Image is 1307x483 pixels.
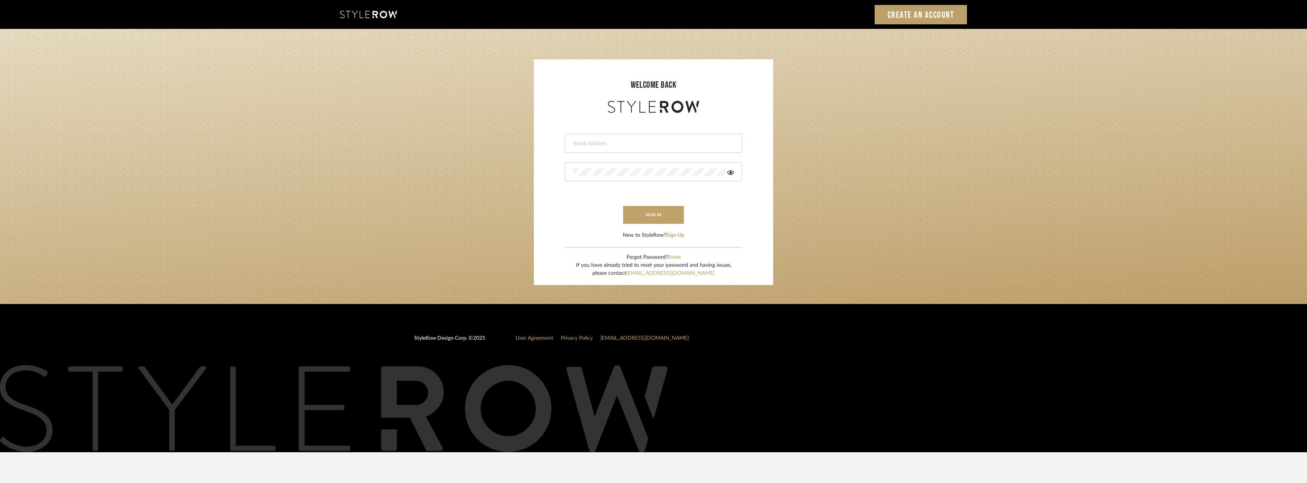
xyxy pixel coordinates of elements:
[623,206,684,224] button: sign in
[516,336,553,341] a: User Agreement
[576,253,731,261] div: Forgot Password?
[541,78,766,92] div: welcome back
[875,5,967,24] a: Create an Account
[626,271,715,276] a: [EMAIL_ADDRESS][DOMAIN_NAME]
[668,253,681,261] button: Reset
[573,140,732,147] input: Email Address
[576,261,731,277] div: If you have already tried to reset your password and having issues, please contact
[561,336,593,341] a: Privacy Policy
[623,231,684,239] div: New to StyleRow?
[600,336,689,341] a: [EMAIL_ADDRESS][DOMAIN_NAME]
[666,231,684,239] button: Sign Up
[414,334,485,348] div: StyleRow Design Corp. ©2025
